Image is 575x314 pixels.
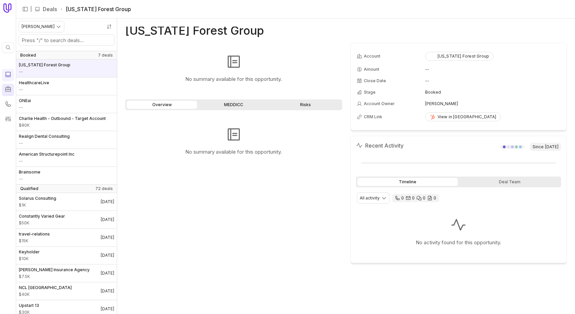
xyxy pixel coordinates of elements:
[425,52,494,61] button: [US_STATE] Forest Group
[425,98,561,109] td: [PERSON_NAME]
[104,22,114,32] button: Sort by
[16,131,117,149] a: Realign Dental Consulting--
[19,249,40,255] span: Keyholder
[19,116,106,121] span: Charlie Health - Outbound - Target Account
[20,4,30,14] button: Expand sidebar
[19,140,70,146] span: Amount
[364,101,395,106] span: Account Owner
[185,75,282,83] p: No summary available for this opportunity.
[16,264,117,282] a: [PERSON_NAME] Insurance Agency$7.5K[DATE]
[19,214,65,219] span: Constantly Varied Gear
[16,149,117,166] a: American Structurepoint Inc--
[19,220,65,226] span: Amount
[19,35,114,45] input: Search deals by name
[19,152,74,157] span: American Structurepoint Inc
[19,267,90,273] span: [PERSON_NAME] Insurance Agency
[16,95,117,113] a: ONEai--
[19,202,56,208] span: Amount
[19,69,70,74] span: Amount
[19,80,49,86] span: HealthcareLive
[16,193,117,211] a: Solarus Consulting$1K[DATE]
[270,101,341,109] a: Risks
[19,134,70,139] span: Realign Dental Consulting
[43,5,57,13] a: Deals
[16,247,117,264] a: Keyholder$10K[DATE]
[60,5,131,13] li: [US_STATE] Forest Group
[101,253,114,258] time: Deal Close Date
[19,158,74,164] span: Amount
[19,123,106,128] span: Amount
[364,67,380,72] span: Amount
[19,87,49,92] span: Amount
[416,239,501,247] p: No activity found for this opportunity.
[101,235,114,240] time: Deal Close Date
[19,256,40,261] span: Amount
[16,19,117,314] nav: Deals
[95,186,113,191] span: 72 deals
[185,148,282,156] p: No summary available for this opportunity.
[20,53,36,58] span: Booked
[127,101,197,109] a: Overview
[16,229,117,246] a: travel-relations$15K[DATE]
[16,113,117,131] a: Charlie Health - Outbound - Target Account$80K
[545,144,558,150] time: [DATE]
[19,196,56,201] span: Solarus Consulting
[357,178,458,186] div: Timeline
[364,78,386,84] span: Close Date
[364,90,376,95] span: Stage
[16,211,117,228] a: Constantly Varied Gear$50K[DATE]
[19,231,50,237] span: travel-relations
[101,271,114,276] time: Deal Close Date
[19,274,90,279] span: Amount
[364,114,383,120] span: CRM Link
[19,176,40,182] span: Amount
[429,114,497,120] div: View in [GEOGRAPHIC_DATA]
[16,77,117,95] a: HealthcareLive--
[459,178,560,186] div: Deal Team
[19,98,31,103] span: ONEai
[530,143,561,151] span: Since
[19,169,40,175] span: Brainsome
[20,186,38,191] span: Qualified
[425,75,561,86] td: --
[425,64,561,75] td: --
[16,282,117,300] a: NCL [GEOGRAPHIC_DATA]$40K[DATE]
[425,87,561,98] td: Booked
[19,105,31,110] span: Amount
[98,53,113,58] span: 7 deals
[16,167,117,184] a: Brainsome--
[101,217,114,222] time: Deal Close Date
[19,303,39,308] span: Upstart 13
[16,60,117,77] a: [US_STATE] Forest Group--
[425,113,501,121] a: View in [GEOGRAPHIC_DATA]
[356,142,404,150] h2: Recent Activity
[19,62,70,68] span: [US_STATE] Forest Group
[125,27,264,35] h1: [US_STATE] Forest Group
[19,292,72,297] span: Amount
[101,199,114,205] time: Deal Close Date
[101,288,114,294] time: Deal Close Date
[19,238,50,244] span: Amount
[101,306,114,312] time: Deal Close Date
[198,101,269,109] a: MEDDICC
[30,5,32,13] span: |
[429,54,489,59] div: [US_STATE] Forest Group
[364,54,381,59] span: Account
[392,194,439,202] div: 0 calls and 0 email threads
[19,285,72,290] span: NCL [GEOGRAPHIC_DATA]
